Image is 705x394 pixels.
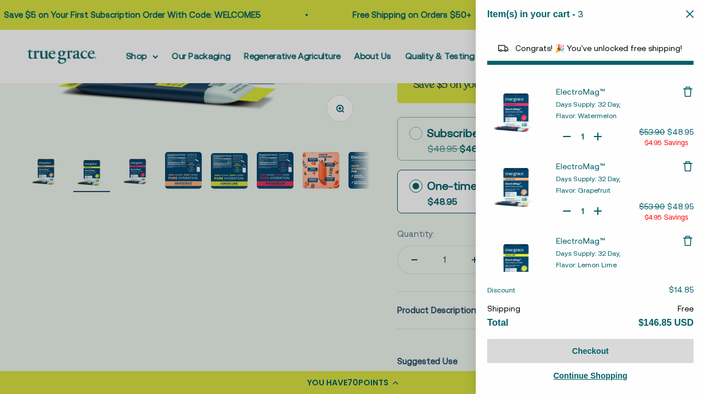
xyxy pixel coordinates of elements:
span: $53.90 [639,202,665,211]
span: Congrats! 🎉 You've unlocked free shipping! [515,44,682,53]
button: Remove ElectroMag™ [682,161,694,172]
span: $14.85 [669,285,694,294]
span: Days Supply: 32 Day, [556,100,620,108]
span: ElectroMag™ [556,162,605,171]
span: 3 [578,9,583,19]
img: ElectroMag™ - 32 Day / Watermelon [487,82,545,139]
button: Close [686,9,694,19]
span: Days Supply: 32 Day, [556,249,620,258]
span: Flavor: Grapefruit [556,186,610,194]
span: Item(s) in your cart - [487,9,575,19]
button: Remove ElectroMag™ [682,86,694,97]
span: $4.95 [644,139,661,147]
span: Days Supply: 32 Day, [556,175,620,183]
a: ElectroMag™ [556,161,682,172]
span: Flavor: Watermelon [556,112,617,120]
span: Savings [664,213,688,221]
img: ElectroMag™ - 32 Day / Lemon Lime [487,231,545,288]
span: ElectroMag™ [556,87,605,96]
input: Quantity for ElectroMag™ [577,131,588,142]
span: $48.95 [667,127,694,136]
input: Quantity for ElectroMag™ [577,205,588,217]
span: $53.90 [639,127,665,136]
button: Checkout [487,339,694,363]
button: Remove ElectroMag™ [682,235,694,247]
a: ElectroMag™ [556,86,682,97]
span: $48.95 [667,202,694,211]
a: Continue Shopping [487,369,694,383]
span: ElectroMag™ [556,236,605,245]
span: Discount [487,286,515,294]
span: Flavor: Lemon Lime [556,261,617,269]
span: $146.85 USD [639,318,694,327]
span: $4.95 [644,213,661,221]
span: Free [677,304,694,313]
span: Shipping [487,304,520,313]
img: ElectroMag™ - 32 Day / Grapefruit [487,157,545,214]
span: Savings [664,139,688,147]
a: ElectroMag™ [556,235,682,247]
span: Total [487,318,508,327]
img: Reward bar icon image [496,41,510,55]
span: Continue Shopping [553,371,627,380]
